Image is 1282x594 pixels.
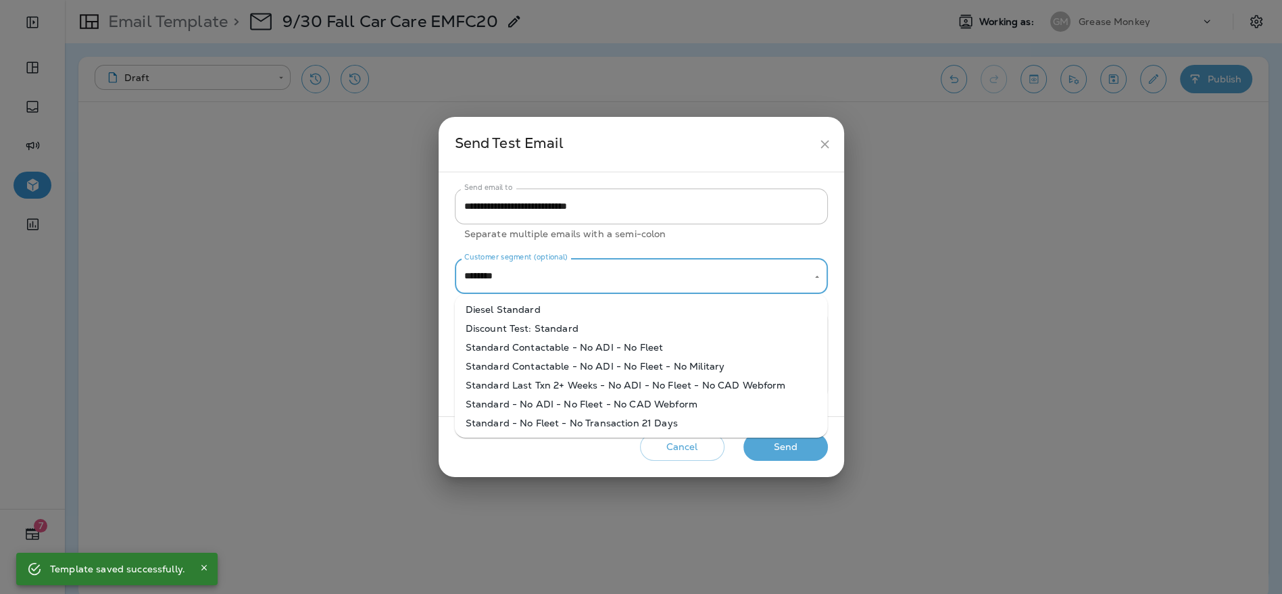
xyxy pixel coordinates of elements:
button: Close [811,271,823,283]
button: Send [743,433,828,461]
label: Customer segment (optional) [464,252,568,262]
div: Template saved successfully. [50,557,185,581]
li: Standard Contactable - No ADI - No Fleet - No Military [455,357,828,376]
label: Send email to [464,182,512,193]
li: Diesel Standard [455,300,828,319]
button: close [812,132,837,157]
li: Discount Test: Standard [455,319,828,338]
p: Separate multiple emails with a semi-colon [464,226,818,242]
li: Standard - No ADI - No Fleet - No CAD Webform [455,395,828,414]
button: Close [196,560,212,576]
li: Standard - No Fleet - No Transaction 21 Days [455,414,828,432]
button: Cancel [640,433,724,461]
li: Standard Contactable - No ADI - No Fleet [455,338,828,357]
div: Send Test Email [455,132,812,157]
li: Standard Last Txn 2+ Weeks - No ADI - No Fleet - No CAD Webform [455,376,828,395]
